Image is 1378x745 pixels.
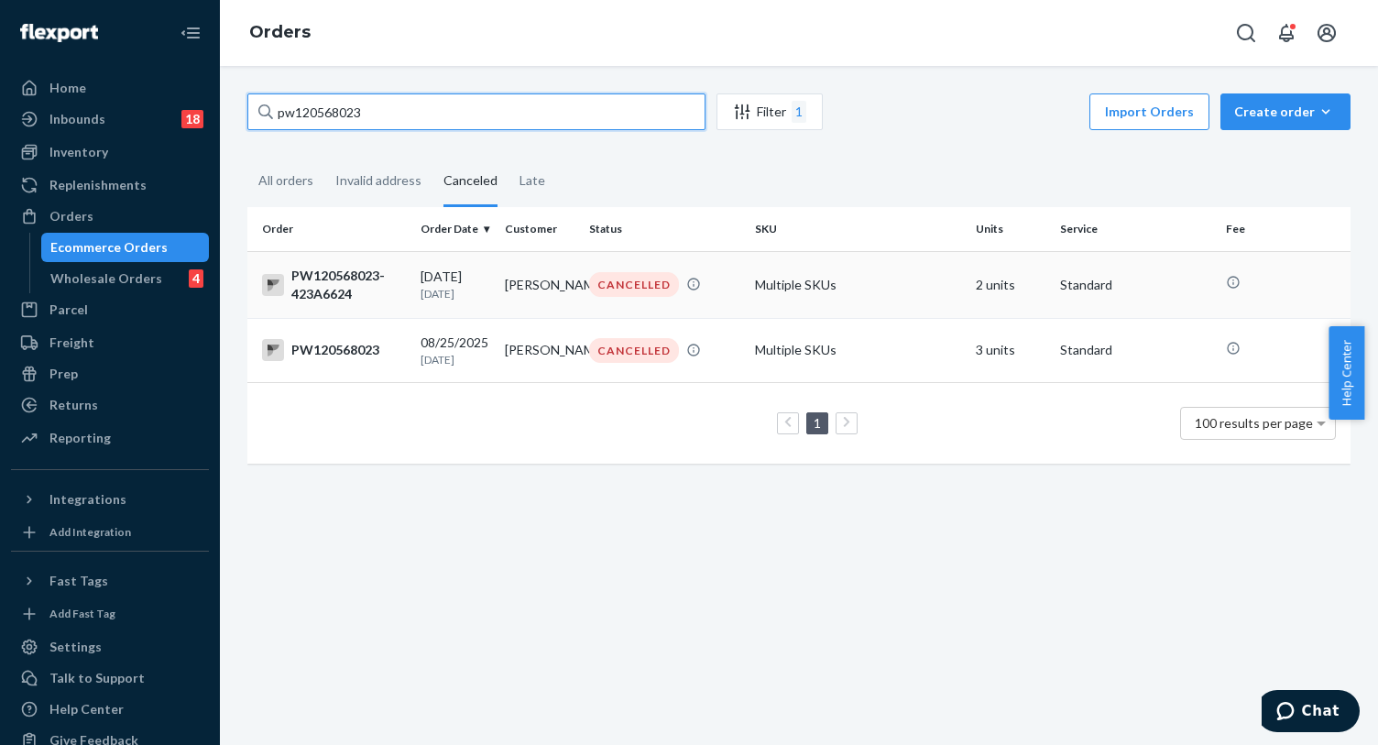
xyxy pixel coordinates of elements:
td: [PERSON_NAME] [498,318,582,382]
td: 2 units [968,251,1053,318]
div: Reporting [49,429,111,447]
div: [DATE] [421,268,490,301]
div: PW120568023 [262,339,406,361]
div: Inventory [49,143,108,161]
a: Orders [249,22,311,42]
button: Create order [1220,93,1351,130]
a: Wholesale Orders4 [41,264,210,293]
button: Open account menu [1308,15,1345,51]
div: Ecommerce Orders [50,238,168,257]
button: Integrations [11,485,209,514]
th: Order [247,207,413,251]
p: [DATE] [421,286,490,301]
a: Page 1 is your current page [810,415,825,431]
td: Multiple SKUs [748,251,968,318]
td: 3 units [968,318,1053,382]
button: Talk to Support [11,663,209,693]
td: [PERSON_NAME] [498,251,582,318]
button: Fast Tags [11,566,209,596]
button: Open notifications [1268,15,1305,51]
a: Help Center [11,695,209,724]
div: Help Center [49,700,124,718]
a: Parcel [11,295,209,324]
button: Help Center [1329,326,1364,420]
div: Invalid address [335,157,421,204]
div: Create order [1234,103,1337,121]
div: Inbounds [49,110,105,128]
div: Parcel [49,301,88,319]
div: Returns [49,396,98,414]
ol: breadcrumbs [235,6,325,60]
div: Add Fast Tag [49,606,115,621]
img: Flexport logo [20,24,98,42]
div: Late [519,157,545,204]
div: 4 [189,269,203,288]
a: Home [11,73,209,103]
input: Search orders [247,93,705,130]
p: Standard [1060,276,1211,294]
th: Fee [1219,207,1351,251]
a: Reporting [11,423,209,453]
button: Open Search Box [1228,15,1264,51]
button: Filter [716,93,823,130]
iframe: Opens a widget where you can chat to one of our agents [1262,690,1360,736]
div: CANCELLED [589,272,679,297]
div: Filter [717,101,822,123]
div: Freight [49,334,94,352]
div: Customer [505,221,574,236]
a: Returns [11,390,209,420]
div: 18 [181,110,203,128]
div: Settings [49,638,102,656]
a: Settings [11,632,209,662]
div: Integrations [49,490,126,509]
div: Orders [49,207,93,225]
a: Add Fast Tag [11,603,209,625]
div: Replenishments [49,176,147,194]
div: Canceled [443,157,498,207]
a: Add Integration [11,521,209,543]
a: Replenishments [11,170,209,200]
p: [DATE] [421,352,490,367]
div: PW120568023-423A6624 [262,267,406,303]
th: Status [582,207,748,251]
div: Talk to Support [49,669,145,687]
div: 1 [792,101,806,123]
div: Wholesale Orders [50,269,162,288]
p: Standard [1060,341,1211,359]
button: Close Navigation [172,15,209,51]
a: Orders [11,202,209,231]
a: Inventory [11,137,209,167]
span: 100 results per page [1195,415,1313,431]
div: Home [49,79,86,97]
td: Multiple SKUs [748,318,968,382]
button: Import Orders [1089,93,1209,130]
th: Order Date [413,207,498,251]
a: Ecommerce Orders [41,233,210,262]
th: SKU [748,207,968,251]
div: Fast Tags [49,572,108,590]
th: Units [968,207,1053,251]
div: All orders [258,157,313,204]
th: Service [1053,207,1219,251]
a: Freight [11,328,209,357]
a: Prep [11,359,209,389]
div: Add Integration [49,524,131,540]
div: 08/25/2025 [421,334,490,367]
div: Prep [49,365,78,383]
div: CANCELLED [589,338,679,363]
a: Inbounds18 [11,104,209,134]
